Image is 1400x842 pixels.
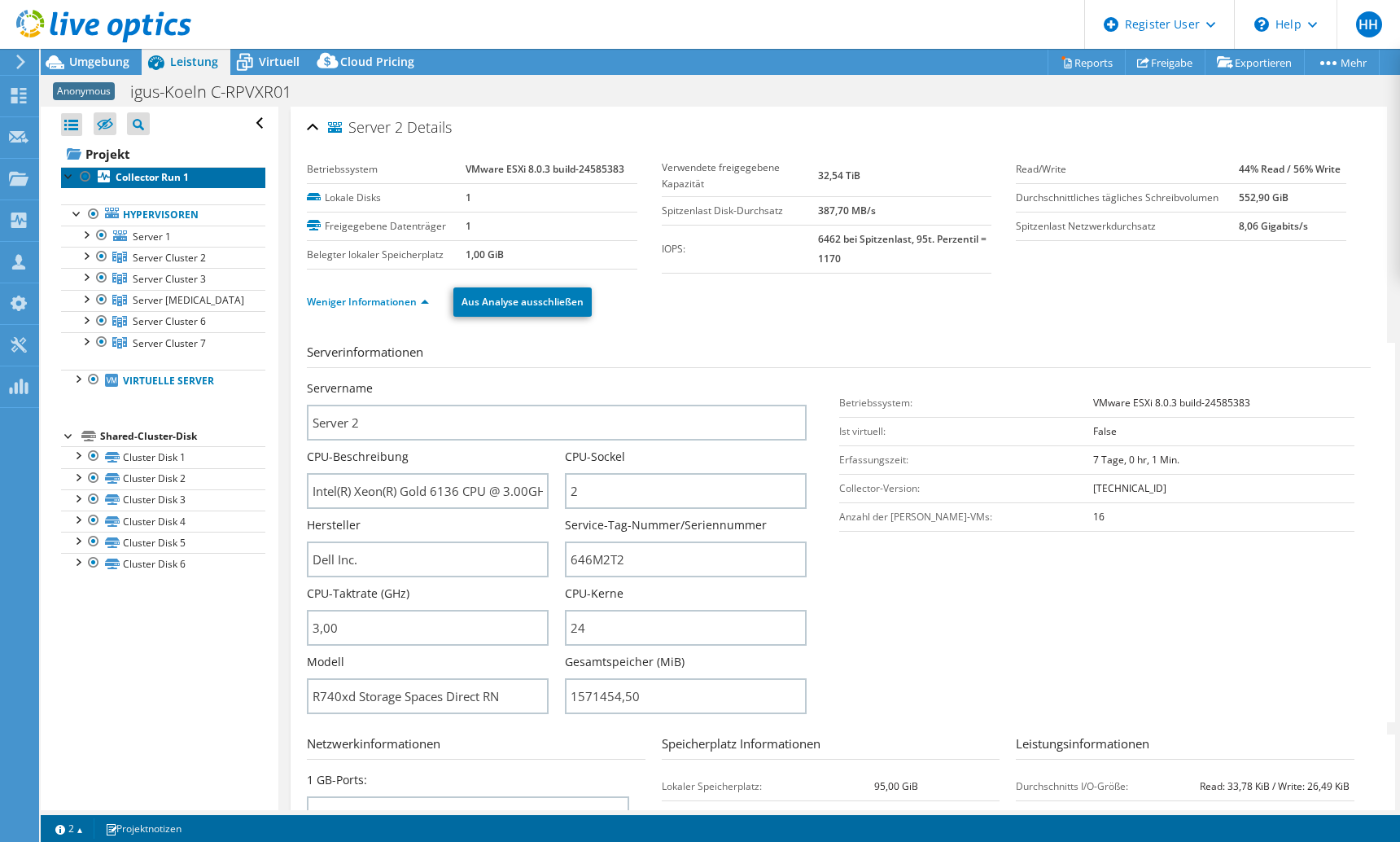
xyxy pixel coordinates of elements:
b: VMware ESXi 8.0.3 build-24585383 [1093,396,1250,410]
b: 6462 bei Spitzenlast, 95t. Perzentil = 1170 [818,232,987,265]
h3: Leistungsinformationen [1016,735,1354,760]
a: 2 [44,818,94,839]
a: Server Cluster 3 [61,268,265,289]
span: Cloud Pricing [340,54,414,69]
label: Spitzenlast Disk-Durchsatz [662,203,818,219]
a: Hypervisoren [61,204,265,226]
span: Server Cluster 7 [133,336,206,350]
h3: Serverinformationen [307,343,1371,368]
b: VMware ESXi 8.0.3 build-24585383 [466,162,624,176]
span: Virtuell [259,54,300,69]
td: Durchschnitts I/O-Größe: [1016,772,1200,800]
a: Server Cluster 7 [61,332,265,353]
label: Read/Write [1016,161,1239,178]
b: Collector Run 1 [116,170,189,184]
a: Exportieren [1205,50,1305,75]
h1: igus-Koeln C-RPVXR01 [123,83,317,101]
td: Lokaler Speicherplatz: [662,772,875,800]
label: Modell [307,654,344,670]
b: 16 [1093,510,1105,524]
label: Gesamtspeicher (MiB) [565,654,685,670]
a: Aus Analyse ausschließen [453,287,592,317]
td: Durchschnittslatenz: [1016,800,1200,829]
label: CPU-Taktrate (GHz) [307,585,409,602]
b: 1 [466,191,471,204]
a: Weniger Informationen [307,295,429,309]
b: 94,00 GiB (98,95%) [874,808,960,822]
a: Cluster Disk 1 [61,446,265,467]
label: Servername [307,380,373,397]
b: Read: 0,52 ms / Write: 0,60 ms [1200,808,1337,822]
b: 32,54 TiB [818,169,860,182]
b: 387,70 MB/s [818,204,876,217]
div: Shared-Cluster-Disk [100,427,265,446]
label: Hersteller [307,517,361,533]
td: Freier lokaler Capacity: [662,800,875,829]
label: Service-Tag-Nummer/Seriennummer [565,517,767,533]
svg: \n [1254,17,1269,32]
label: Durchschnittliches tägliches Schreibvolumen [1016,190,1239,206]
td: Anzahl der [PERSON_NAME]-VMs: [839,502,1094,531]
label: Verwendete freigegebene Kapazität [662,160,818,192]
td: Ist virtuell: [839,417,1094,445]
a: Cluster Disk 3 [61,489,265,511]
b: [TECHNICAL_ID] [1093,481,1166,495]
b: 8,06 Gigabits/s [1239,219,1308,233]
a: Server Cluster 6 [61,311,265,332]
label: IOPS: [662,241,818,257]
a: Projekt [61,141,265,167]
label: CPU-Kerne [565,585,623,602]
span: Server 2 [328,120,403,136]
span: Details [407,117,452,137]
span: Server [MEDICAL_DATA] [133,293,244,307]
span: Server 1 [133,230,171,243]
span: Umgebung [69,54,129,69]
b: False [1093,424,1117,438]
a: Virtuelle Server [61,370,265,391]
span: Anonymous [53,82,115,100]
b: 44% Read / 56% Write [1239,162,1341,176]
a: Server Cluster 5 [61,290,265,311]
h3: Speicherplatz Informationen [662,735,1000,760]
b: Read: 33,78 KiB / Write: 26,49 KiB [1200,779,1350,793]
h3: Netzwerkinformationen [307,735,645,760]
label: Betriebssystem [307,161,466,178]
b: 552,90 GiB [1239,191,1288,204]
a: Reports [1048,50,1126,75]
a: Freigabe [1125,50,1205,75]
td: Betriebssystem: [839,388,1094,417]
span: HH [1356,11,1382,37]
a: Server Cluster 2 [61,247,265,268]
b: 95,00 GiB [874,779,918,793]
b: 7 Tage, 0 hr, 1 Min. [1093,453,1179,467]
label: Lokale Disks [307,190,466,206]
td: Erfassungszeit: [839,445,1094,474]
span: Server Cluster 2 [133,251,206,265]
label: Spitzenlast Netzwerkdurchsatz [1016,218,1239,235]
span: Server Cluster 6 [133,314,206,328]
b: 1 [466,219,471,233]
label: Freigegebene Datenträger [307,218,466,235]
b: 1,00 GiB [466,248,504,261]
label: CPU-Sockel [565,449,625,465]
span: Server Cluster 3 [133,272,206,286]
a: Collector Run 1 [61,167,265,188]
a: Cluster Disk 5 [61,532,265,553]
label: CPU-Beschreibung [307,449,409,465]
a: Cluster Disk 6 [61,553,265,574]
a: Cluster Disk 4 [61,511,265,532]
a: Cluster Disk 2 [61,468,265,489]
a: Projektnotizen [94,818,193,839]
label: Belegter lokaler Speicherplatz [307,247,466,263]
td: Collector-Version: [839,474,1094,502]
label: 1 GB-Ports: [307,772,367,788]
a: Server 1 [61,226,265,247]
a: Mehr [1304,50,1380,75]
span: Leistung [170,54,218,69]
